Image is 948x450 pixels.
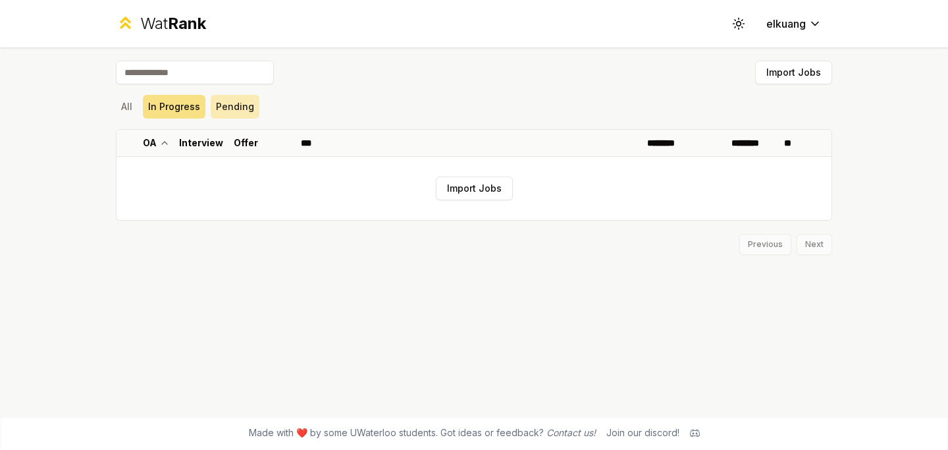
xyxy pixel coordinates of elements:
[116,13,206,34] a: WatRank
[756,12,832,36] button: elkuang
[249,426,596,439] span: Made with ❤️ by some UWaterloo students. Got ideas or feedback?
[179,136,223,150] p: Interview
[436,177,513,200] button: Import Jobs
[755,61,832,84] button: Import Jobs
[546,427,596,438] a: Contact us!
[766,16,806,32] span: elkuang
[606,426,679,439] div: Join our discord!
[168,14,206,33] span: Rank
[211,95,259,119] button: Pending
[143,136,157,150] p: OA
[140,13,206,34] div: Wat
[143,95,205,119] button: In Progress
[116,95,138,119] button: All
[234,136,258,150] p: Offer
